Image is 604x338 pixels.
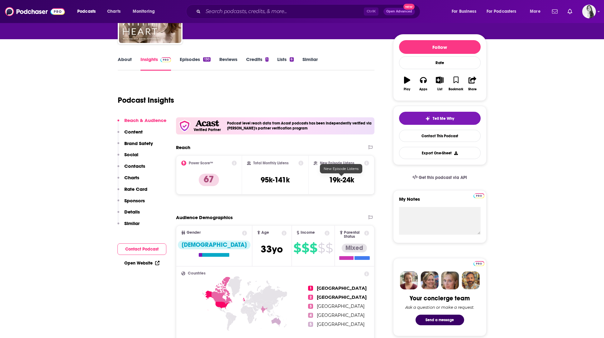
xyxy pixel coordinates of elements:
p: Brand Safety [124,140,153,146]
span: 33 yo [261,243,283,255]
span: Gender [187,231,201,235]
a: Contact This Podcast [399,130,481,142]
a: Lists6 [277,56,293,71]
p: Reach & Audience [124,117,166,123]
button: open menu [483,7,526,16]
button: Charts [117,175,139,186]
h3: 19k-24k [329,175,354,185]
span: More [530,7,540,16]
span: Podcasts [77,7,96,16]
img: Acast [195,120,219,127]
p: Content [124,129,143,135]
p: Charts [124,175,139,181]
label: My Notes [399,196,481,207]
a: Pro website [473,192,484,198]
h5: Verified Partner [194,128,221,132]
img: Podchaser Pro [473,261,484,266]
span: New [403,4,415,10]
button: Send a message [416,315,464,325]
div: [DEMOGRAPHIC_DATA] [178,241,250,249]
a: Open Website [124,261,159,266]
button: Reach & Audience [117,117,166,129]
button: Share [464,73,480,95]
img: Jules Profile [441,271,459,289]
p: Similar [124,220,140,226]
p: Sponsors [124,198,145,204]
button: Contact Podcast [117,243,166,255]
img: User Profile [582,5,596,18]
div: Play [404,87,410,91]
div: Rate [399,56,481,69]
span: 5 [308,322,313,327]
button: Follow [399,40,481,54]
span: $ [302,243,309,253]
a: Similar [302,56,318,71]
div: 6 [290,57,293,62]
span: $ [326,243,333,253]
button: Details [117,209,140,220]
button: Content [117,129,143,140]
h2: Audience Demographics [176,214,233,220]
button: open menu [526,7,548,16]
span: [GEOGRAPHIC_DATA] [317,303,364,309]
div: 1 [265,57,269,62]
button: Show profile menu [582,5,596,18]
img: Barbara Profile [421,271,439,289]
h2: New Episode Listens [320,161,354,165]
span: 4 [308,313,313,318]
p: Rate Card [124,186,147,192]
p: Contacts [124,163,145,169]
button: Apps [415,73,431,95]
div: Search podcasts, credits, & more... [192,4,426,19]
button: Sponsors [117,198,145,209]
span: $ [293,243,301,253]
span: For Podcasters [487,7,516,16]
span: [GEOGRAPHIC_DATA] [317,312,364,318]
a: Show notifications dropdown [565,6,575,17]
div: Apps [419,87,427,91]
span: Income [301,231,315,235]
span: Open Advanced [386,10,412,13]
img: Podchaser - Follow, Share and Rate Podcasts [5,6,65,17]
img: Podchaser Pro [160,57,171,62]
span: $ [310,243,317,253]
span: Tell Me Why [433,116,454,121]
button: Open AdvancedNew [383,8,415,15]
img: Jon Profile [462,271,480,289]
button: Rate Card [117,186,147,198]
button: Contacts [117,163,145,175]
span: 2 [308,295,313,300]
div: Share [468,87,477,91]
span: For Business [452,7,476,16]
div: Ask a question or make a request. [405,305,474,310]
button: open menu [128,7,163,16]
h4: Podcast level reach data from Acast podcasts has been independently verified via [PERSON_NAME]'s ... [227,121,372,130]
h2: Reach [176,144,190,150]
a: Reviews [219,56,237,71]
span: [GEOGRAPHIC_DATA] [317,322,364,327]
h3: 95k-141k [261,175,290,185]
button: Brand Safety [117,140,153,152]
p: Social [124,152,138,157]
span: Parental Status [344,231,363,239]
span: Get this podcast via API [419,175,467,180]
a: InsightsPodchaser Pro [140,56,171,71]
span: Monitoring [133,7,155,16]
p: 67 [199,174,219,186]
div: Your concierge team [410,294,470,302]
a: Get this podcast via API [407,170,472,185]
span: $ [318,243,325,253]
a: Episodes130 [180,56,210,71]
button: Export One-Sheet [399,147,481,159]
img: verfied icon [178,120,191,132]
button: open menu [73,7,104,16]
a: Credits1 [246,56,269,71]
span: Charts [107,7,121,16]
span: Age [261,231,269,235]
div: List [437,87,442,91]
h1: Podcast Insights [118,96,174,105]
button: Bookmark [448,73,464,95]
span: Ctrl K [364,7,378,16]
span: [GEOGRAPHIC_DATA] [317,285,367,291]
